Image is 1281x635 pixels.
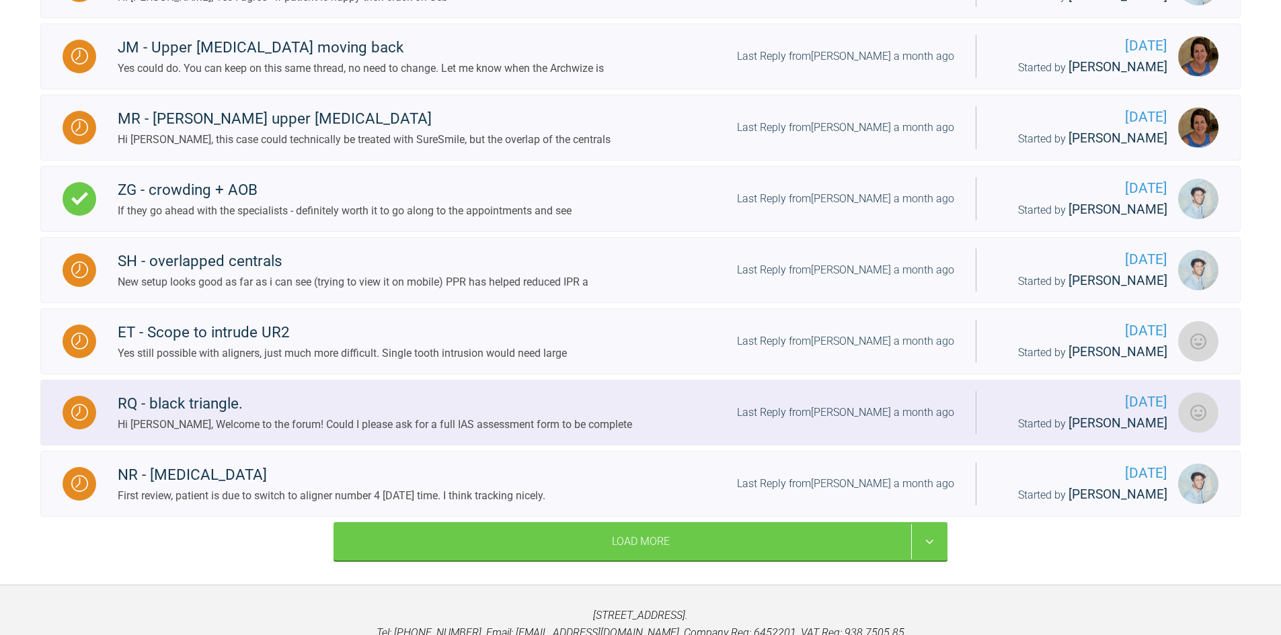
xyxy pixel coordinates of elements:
span: [DATE] [998,462,1167,484]
a: WaitingSH - overlapped centralsNew setup looks good as far as i can see (trying to view it on mob... [40,237,1241,303]
div: Started by [998,271,1167,292]
div: ET - Scope to intrude UR2 [118,321,567,345]
img: Douglas Mckendrick [1178,321,1218,362]
span: [PERSON_NAME] [1069,344,1167,359]
img: Waiting [71,261,88,278]
div: Started by [998,342,1167,363]
img: Waiting [71,475,88,492]
div: If they go ahead with the specialists - definitely worth it to go along to the appointments and see [118,202,572,220]
img: Waiting [71,404,88,421]
span: [DATE] [998,249,1167,271]
div: Last Reply from [PERSON_NAME] a month ago [737,261,954,279]
span: [DATE] [998,177,1167,200]
span: [DATE] [998,320,1167,342]
div: ZG - crowding + AOB [118,178,572,202]
a: WaitingMR - [PERSON_NAME] upper [MEDICAL_DATA]Hi [PERSON_NAME], this case could technically be tr... [40,95,1241,161]
div: Last Reply from [PERSON_NAME] a month ago [737,475,954,493]
div: Last Reply from [PERSON_NAME] a month ago [737,48,954,65]
div: Started by [998,128,1167,149]
span: [DATE] [998,106,1167,128]
span: [PERSON_NAME] [1069,202,1167,217]
div: Hi [PERSON_NAME], this case could technically be treated with SureSmile, but the overlap of the c... [118,131,611,149]
a: WaitingJM - Upper [MEDICAL_DATA] moving backYes could do. You can keep on this same thread, no ne... [40,24,1241,89]
img: Sai Mehta [1178,464,1218,504]
div: Last Reply from [PERSON_NAME] a month ago [737,119,954,136]
div: Last Reply from [PERSON_NAME] a month ago [737,190,954,208]
img: Sai Mehta [1178,179,1218,219]
div: Started by [998,413,1167,434]
a: CompleteZG - crowding + AOBIf they go ahead with the specialists - definitely worth it to go alon... [40,166,1241,232]
span: [PERSON_NAME] [1069,486,1167,502]
div: JM - Upper [MEDICAL_DATA] moving back [118,36,604,60]
div: RQ - black triangle. [118,392,632,416]
span: [PERSON_NAME] [1069,59,1167,75]
div: Last Reply from [PERSON_NAME] a month ago [737,404,954,421]
div: Last Reply from [PERSON_NAME] a month ago [737,333,954,350]
img: Waiting [71,48,88,65]
span: [DATE] [998,35,1167,57]
a: WaitingET - Scope to intrude UR2Yes still possible with aligners, just much more difficult. Singl... [40,308,1241,374]
div: NR - [MEDICAL_DATA] [118,463,545,487]
div: Started by [998,57,1167,78]
div: Started by [998,484,1167,505]
div: Started by [998,200,1167,220]
div: Load More [334,522,947,561]
span: [DATE] [998,391,1167,413]
span: [PERSON_NAME] [1069,415,1167,431]
div: MR - [PERSON_NAME] upper [MEDICAL_DATA] [118,107,611,131]
img: Complete [71,190,88,207]
img: Margaret De Verteuil [1178,108,1218,148]
div: SH - overlapped centrals [118,249,588,273]
img: Waiting [71,119,88,136]
span: [PERSON_NAME] [1069,130,1167,146]
div: New setup looks good as far as i can see (trying to view it on mobile) PPR has helped reduced IPR a [118,273,588,291]
span: [PERSON_NAME] [1069,273,1167,288]
div: Hi [PERSON_NAME], Welcome to the forum! Could I please ask for a full IAS assessment form to be c... [118,416,632,433]
img: Margaret De Verteuil [1178,36,1218,77]
div: First review, patient is due to switch to aligner number 4 [DATE] time. I think tracking nicely. [118,487,545,505]
a: WaitingNR - [MEDICAL_DATA]First review, patient is due to switch to aligner number 4 [DATE] time.... [40,451,1241,517]
img: Bebhinn O Neil [1178,392,1218,433]
div: Yes still possible with aligners, just much more difficult. Single tooth intrusion would need large [118,345,567,362]
img: Waiting [71,333,88,349]
div: Yes could do. You can keep on this same thread, no need to change. Let me know when the Archwize is [118,60,604,77]
img: Sai Mehta [1178,250,1218,290]
a: WaitingRQ - black triangle.Hi [PERSON_NAME], Welcome to the forum! Could I please ask for a full ... [40,380,1241,446]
